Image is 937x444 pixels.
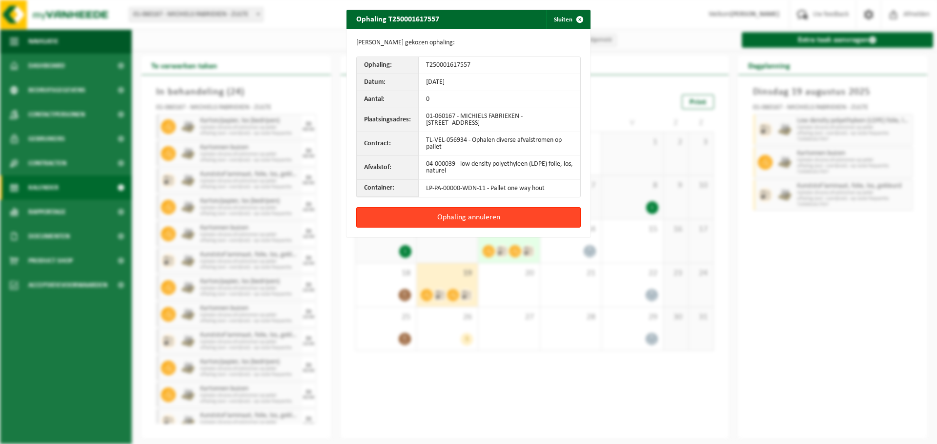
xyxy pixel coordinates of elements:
[419,74,580,91] td: [DATE]
[357,91,419,108] th: Aantal:
[419,91,580,108] td: 0
[346,10,449,28] h2: Ophaling T250001617557
[419,156,580,180] td: 04-000039 - low density polyethyleen (LDPE) folie, los, naturel
[419,57,580,74] td: T250001617557
[419,132,580,156] td: TL-VEL-056934 - Ophalen diverse afvalstromen op pallet
[419,108,580,132] td: 01-060167 - MICHIELS FABRIEKEN - [STREET_ADDRESS]
[357,180,419,197] th: Container:
[357,57,419,74] th: Ophaling:
[419,180,580,197] td: LP-PA-00000-WDN-11 - Pallet one way hout
[357,132,419,156] th: Contract:
[546,10,590,29] button: Sluiten
[357,108,419,132] th: Plaatsingsadres:
[356,39,581,47] p: [PERSON_NAME] gekozen ophaling:
[357,74,419,91] th: Datum:
[356,207,581,228] button: Ophaling annuleren
[357,156,419,180] th: Afvalstof:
